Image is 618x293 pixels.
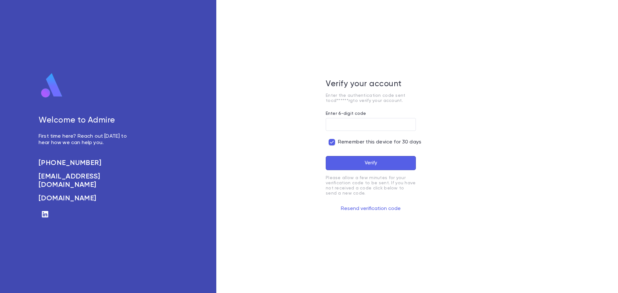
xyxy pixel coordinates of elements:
button: Verify [326,156,416,170]
p: Enter the authentication code sent to cd******rg to verify your account. [326,93,416,103]
a: [DOMAIN_NAME] [39,194,134,203]
p: Please allow a few minutes for your verification code to be sent. If you have not received a code... [326,175,416,196]
p: First time here? Reach out [DATE] to hear how we can help you. [39,133,134,146]
button: Resend verification code [326,204,416,214]
label: Enter 6-digit code [326,111,366,116]
h5: Verify your account [326,79,416,89]
span: Remember this device for 30 days [338,139,421,145]
a: [PHONE_NUMBER] [39,159,134,167]
img: logo [39,73,65,98]
h5: Welcome to Admire [39,116,134,125]
a: [EMAIL_ADDRESS][DOMAIN_NAME] [39,172,134,189]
